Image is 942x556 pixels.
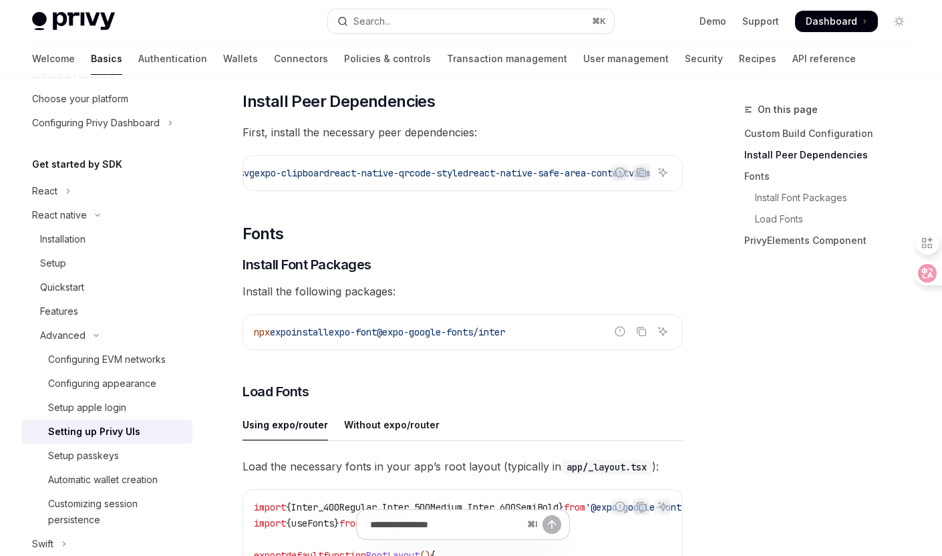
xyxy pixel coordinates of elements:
span: expo-font [329,326,377,338]
button: Open search [328,9,613,33]
span: Install Peer Dependencies [243,91,435,112]
a: Transaction management [447,43,567,75]
span: On this page [758,102,818,118]
a: Setup apple login [21,396,192,420]
a: Choose your platform [21,87,192,111]
a: Install Peer Dependencies [744,144,921,166]
div: Without expo/router [344,409,440,440]
a: Support [742,15,779,28]
span: expo-clipboard [255,167,329,179]
button: Copy the contents from the code block [633,164,650,181]
button: Report incorrect code [611,498,629,515]
span: Fonts [243,223,283,245]
span: Inter_400Regular [291,501,377,513]
span: install [291,326,329,338]
div: Choose your platform [32,91,128,107]
a: Basics [91,43,122,75]
a: Quickstart [21,275,192,299]
a: Welcome [32,43,75,75]
span: Load the necessary fonts in your app’s root layout (typically in ): [243,457,683,476]
div: Swift [32,536,53,552]
span: ⌘ K [592,16,606,27]
a: Demo [699,15,726,28]
span: Inter_500Medium [382,501,462,513]
span: Install the following packages: [243,282,683,301]
code: app/_layout.tsx [561,460,652,474]
button: Copy the contents from the code block [633,498,650,515]
button: Ask AI [654,164,671,181]
button: Toggle React native section [21,203,192,227]
button: Copy the contents from the code block [633,323,650,340]
a: Setting up Privy UIs [21,420,192,444]
span: from [564,501,585,513]
div: Configuring EVM networks [48,352,166,368]
div: Setup [40,255,66,271]
span: npx [254,326,270,338]
img: light logo [32,12,115,31]
div: Configuring Privy Dashboard [32,115,160,131]
span: First, install the necessary peer dependencies: [243,123,683,142]
button: Toggle Configuring Privy Dashboard section [21,111,192,135]
div: Advanced [40,327,86,343]
a: Wallets [223,43,258,75]
span: , [462,501,468,513]
input: Ask a question... [370,510,522,539]
h5: Get started by SDK [32,156,122,172]
a: Authentication [138,43,207,75]
span: Dashboard [806,15,857,28]
button: Toggle dark mode [889,11,910,32]
span: { [286,501,291,513]
div: Installation [40,231,86,247]
span: , [377,501,382,513]
div: Search... [353,13,391,29]
div: Setting up Privy UIs [48,424,140,440]
a: Connectors [274,43,328,75]
div: Automatic wallet creation [48,472,158,488]
a: Policies & controls [344,43,431,75]
a: Installation [21,227,192,251]
div: Setup passkeys [48,448,119,464]
button: Report incorrect code [611,164,629,181]
span: react-native-safe-area-context [468,167,629,179]
span: @expo-google-fonts/inter [377,326,505,338]
a: Setup passkeys [21,444,192,468]
span: expo [270,326,291,338]
a: Configuring appearance [21,372,192,396]
span: Install Font Packages [243,255,371,274]
span: viem [629,167,650,179]
div: React [32,183,57,199]
button: Report incorrect code [611,323,629,340]
a: Configuring EVM networks [21,347,192,372]
button: Toggle Swift section [21,532,192,556]
a: Dashboard [795,11,878,32]
button: Ask AI [654,323,671,340]
div: Features [40,303,78,319]
div: Setup apple login [48,400,126,416]
div: Quickstart [40,279,84,295]
a: Features [21,299,192,323]
span: import [254,501,286,513]
div: React native [32,207,87,223]
span: Inter_600SemiBold [468,501,559,513]
div: Using expo/router [243,409,328,440]
a: Security [685,43,723,75]
a: Recipes [739,43,776,75]
a: Setup [21,251,192,275]
a: Load Fonts [744,208,921,230]
span: '@expo-google-fonts/inter' [585,501,724,513]
a: Customizing session persistence [21,492,192,532]
button: Toggle React section [21,179,192,203]
div: Configuring appearance [48,376,156,392]
span: Load Fonts [243,382,309,401]
button: Toggle Advanced section [21,323,192,347]
div: Customizing session persistence [48,496,184,528]
button: Send message [542,515,561,534]
span: react-native-qrcode-styled [329,167,468,179]
a: User management [583,43,669,75]
span: } [559,501,564,513]
a: API reference [792,43,856,75]
a: Automatic wallet creation [21,468,192,492]
a: Custom Build Configuration [744,123,921,144]
a: PrivyElements Component [744,230,921,251]
a: Install Font Packages [744,187,921,208]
